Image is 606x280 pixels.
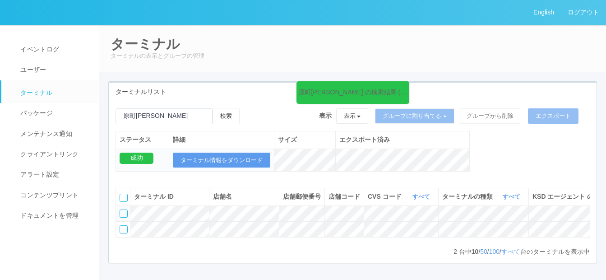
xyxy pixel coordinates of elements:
[1,124,107,144] a: メンテナンス通知
[173,153,270,168] button: ターミナル情報をダウンロード
[459,108,521,124] button: グループから削除
[1,144,107,164] a: クライアントリンク
[375,108,454,124] button: グループに割り当てる
[18,109,53,117] span: パッケージ
[111,37,595,51] h2: ターミナル
[299,88,407,97] div: 原町[PERSON_NAME] の検索結果 (2 件)
[410,192,435,201] button: すべて
[18,171,59,178] span: アラート設定
[503,193,523,200] a: すべて
[453,248,459,255] span: 2
[134,192,205,201] div: ターミナル ID
[336,108,369,124] button: 表示
[453,247,590,257] p: 台中 / / / 台のターミナルを表示中
[18,130,72,137] span: メンテナンス通知
[18,150,79,158] span: クライアントリンク
[339,135,466,145] div: エクスポート済み
[489,248,500,255] a: 100
[283,193,321,200] span: 店舗郵便番号
[1,39,107,60] a: イベントログ
[18,212,79,219] span: ドキュメントを管理
[120,135,165,145] div: ステータス
[442,192,495,201] span: ターミナルの種類
[1,60,107,80] a: ユーザー
[1,80,107,103] a: ターミナル
[18,46,59,53] span: イベントログ
[319,111,332,121] span: 表示
[1,164,107,185] a: アラート設定
[368,192,404,201] span: CVS コード
[412,193,432,200] a: すべて
[18,89,53,96] span: ターミナル
[278,135,332,145] div: サイズ
[18,66,46,73] span: ユーザー
[173,135,270,145] div: 詳細
[528,108,578,124] button: エクスポート
[1,185,107,205] a: コンテンツプリント
[1,103,107,123] a: パッケージ
[472,248,479,255] span: 10
[18,191,79,199] span: コンテンツプリント
[328,193,360,200] span: 店舗コード
[120,153,153,164] div: 成功
[109,83,597,101] div: ターミナルリスト
[1,205,107,226] a: ドキュメントを管理
[500,192,525,201] button: すべて
[480,248,487,255] a: 50
[111,51,595,61] p: ターミナルの表示とグループの管理
[213,108,240,124] button: 検索
[501,248,520,255] a: すべて
[213,193,232,200] span: 店舗名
